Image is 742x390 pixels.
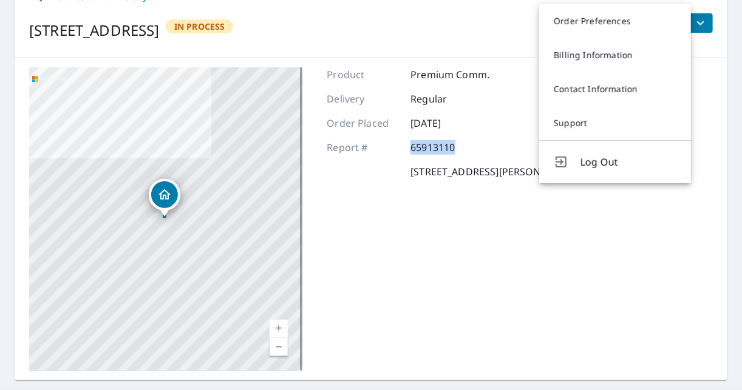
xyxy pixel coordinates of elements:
a: Billing Information [539,38,691,72]
p: Regular [410,92,483,106]
div: [STREET_ADDRESS] [29,19,160,41]
p: [STREET_ADDRESS][PERSON_NAME] [410,164,576,179]
a: Order Preferences [539,4,691,38]
a: Contact Information [539,72,691,106]
p: Product [327,67,400,82]
p: Delivery [327,92,400,106]
p: Report # [327,140,400,155]
a: Support [539,106,691,140]
div: Dropped pin, building 1, Residential property, 100 N Cedar St Tallulah, LA 71282 [149,179,180,217]
span: Log Out [580,155,676,169]
a: Current Level 17, Zoom Out [270,338,288,356]
button: Log Out [539,140,691,183]
p: [DATE] [410,116,483,130]
a: Current Level 17, Zoom In [270,320,288,338]
p: Premium Comm. [410,67,489,82]
span: In Process [167,21,233,32]
p: Order Placed [327,116,400,130]
p: 65913110 [410,140,483,155]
